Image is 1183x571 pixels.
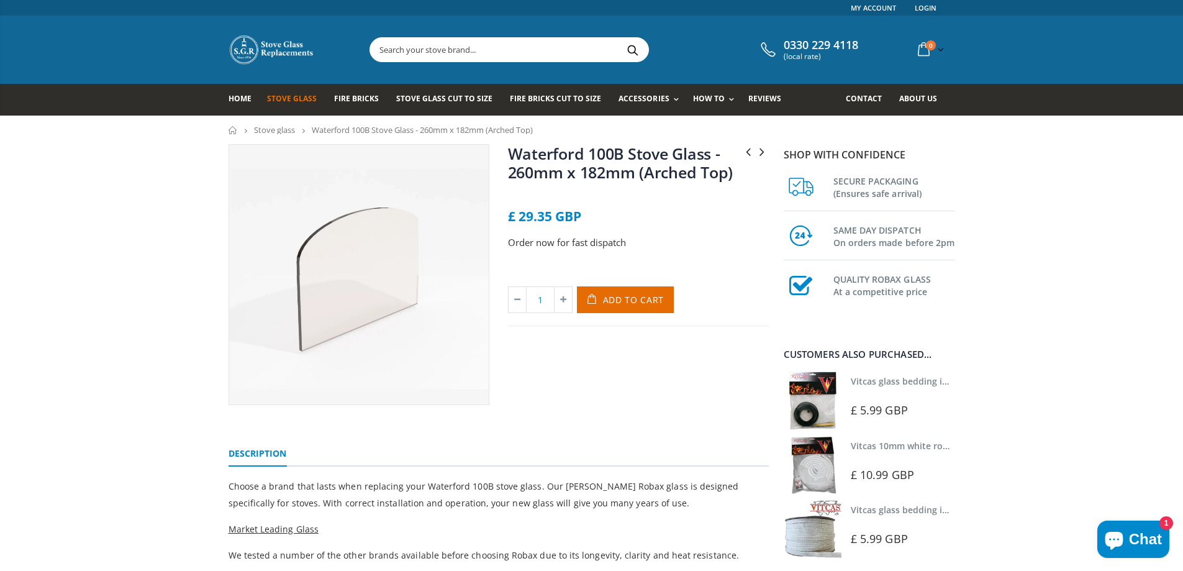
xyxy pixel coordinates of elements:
span: Stove Glass Cut To Size [396,93,492,104]
span: Market Leading Glass [229,523,319,535]
span: 0 [926,40,936,50]
a: About us [899,84,946,116]
span: £ 10.99 GBP [851,467,914,482]
a: Stove Glass Cut To Size [396,84,502,116]
img: smallgradualarchedtopstoveglass_7d6de9a3-a1c8-4d60-9453-8e7cb85fe812_800x_crop_center.webp [229,145,489,404]
span: How To [693,93,725,104]
button: Add to Cart [577,286,674,313]
span: £ 5.99 GBP [851,531,908,546]
span: Accessories [619,93,669,104]
span: £ 29.35 GBP [508,208,581,225]
span: Fire Bricks Cut To Size [510,93,601,104]
input: Search your stove brand... [370,38,787,62]
a: Stove Glass [267,84,326,116]
a: 0330 229 4118 (local rate) [758,39,858,61]
span: Waterford 100B Stove Glass - 260mm x 182mm (Arched Top) [312,124,533,135]
span: Stove Glass [267,93,317,104]
a: Description [229,442,287,467]
span: 0330 229 4118 [784,39,858,52]
a: Home [229,126,238,134]
span: About us [899,93,937,104]
h3: SECURE PACKAGING (Ensures safe arrival) [833,173,955,200]
span: Contact [846,93,882,104]
span: £ 5.99 GBP [851,403,908,418]
span: Fire Bricks [334,93,379,104]
a: 0 [913,37,946,62]
img: Vitcas stove glass bedding in tape [784,500,841,558]
a: Home [229,84,261,116]
span: Add to Cart [603,294,664,306]
span: Home [229,93,252,104]
a: Fire Bricks [334,84,388,116]
a: Vitcas glass bedding in tape - 2mm x 10mm x 2 meters [851,375,1082,387]
button: Search [619,38,647,62]
span: Choose a brand that lasts when replacing your Waterford 100B stove glass. Our [PERSON_NAME] Robax... [229,480,739,509]
p: Order now for fast dispatch [508,235,769,250]
h3: SAME DAY DISPATCH On orders made before 2pm [833,222,955,249]
a: Vitcas glass bedding in tape - 2mm x 15mm x 2 meters (White) [851,504,1115,516]
span: Reviews [748,93,781,104]
h3: QUALITY ROBAX GLASS At a competitive price [833,271,955,298]
inbox-online-store-chat: Shopify online store chat [1094,521,1173,561]
img: Vitcas stove glass bedding in tape [784,372,841,429]
a: Waterford 100B Stove Glass - 260mm x 182mm (Arched Top) [508,143,733,183]
span: (local rate) [784,52,858,61]
a: Reviews [748,84,791,116]
a: Vitcas 10mm white rope kit - includes rope seal and glue! [851,440,1094,452]
p: Shop with confidence [784,147,955,162]
a: Stove glass [254,124,295,135]
a: Accessories [619,84,684,116]
img: Vitcas white rope, glue and gloves kit 10mm [784,436,841,494]
a: How To [693,84,740,116]
div: Customers also purchased... [784,350,955,359]
a: Fire Bricks Cut To Size [510,84,610,116]
a: Contact [846,84,891,116]
span: We tested a number of the other brands available before choosing Robax due to its longevity, clar... [229,549,739,561]
img: Stove Glass Replacement [229,34,315,65]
